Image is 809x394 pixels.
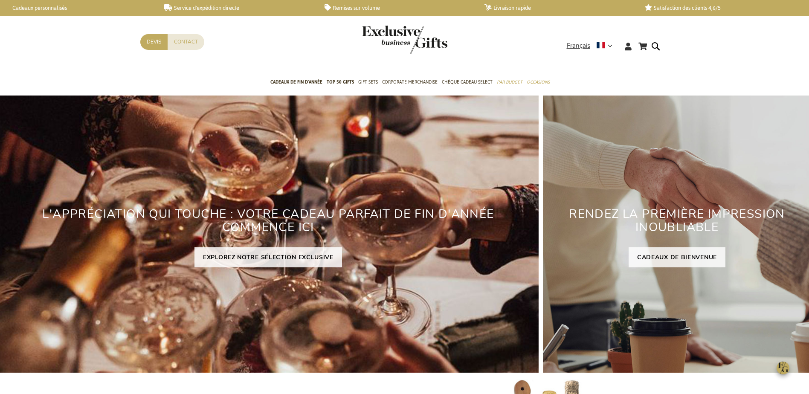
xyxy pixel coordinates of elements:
[194,247,342,267] a: EXPLOREZ NOTRE SÉLECTION EXCLUSIVE
[442,78,493,87] span: Chèque Cadeau Select
[527,78,550,87] span: Occasions
[382,78,438,87] span: Corporate Merchandise
[140,34,168,50] a: Devis
[362,26,405,54] a: store logo
[327,78,354,87] span: TOP 50 Gifts
[629,247,725,267] a: CADEAUX DE BIENVENUE
[567,41,590,51] span: Français
[497,78,522,87] span: Par budget
[4,4,151,12] a: Cadeaux personnalisés
[358,78,378,87] span: Gift Sets
[270,78,322,87] span: Cadeaux de fin d’année
[484,4,631,12] a: Livraison rapide
[645,4,791,12] a: Satisfaction des clients 4,6/5
[325,4,471,12] a: Remises sur volume
[362,26,447,54] img: Exclusive Business gifts logo
[164,4,310,12] a: Service d'expédition directe
[567,41,618,51] div: Français
[168,34,204,50] a: Contact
